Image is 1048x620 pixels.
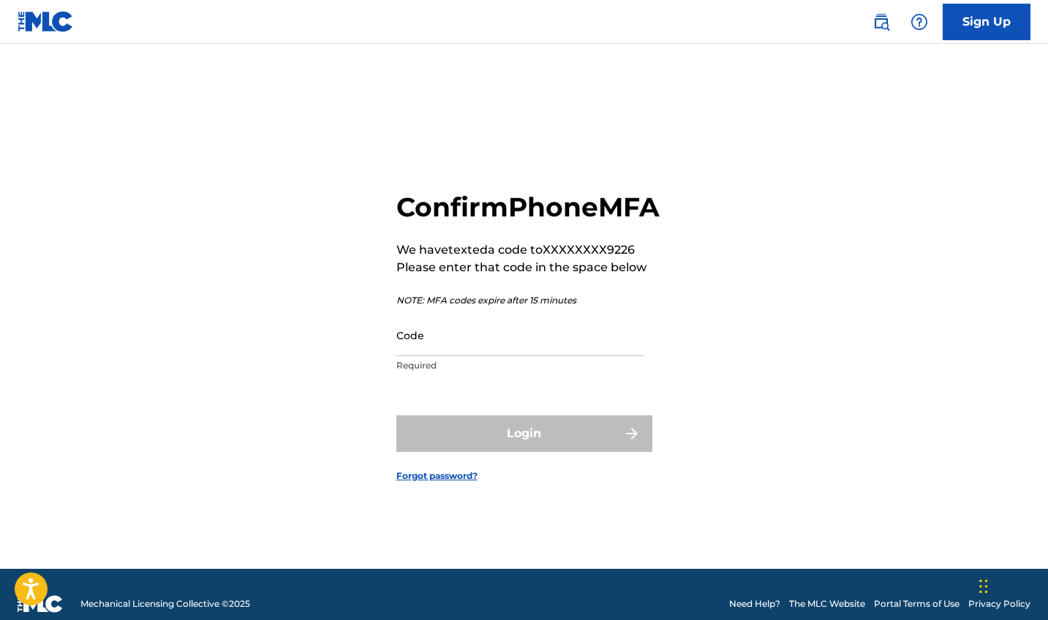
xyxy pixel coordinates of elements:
div: Help [905,7,934,37]
p: Please enter that code in the space below [396,259,660,276]
span: Mechanical Licensing Collective © 2025 [80,597,250,610]
img: MLC Logo [18,11,74,32]
iframe: Chat Widget [975,550,1048,620]
img: search [872,13,890,31]
a: Sign Up [943,4,1030,40]
a: The MLC Website [789,597,865,610]
h2: Confirm Phone MFA [396,191,660,224]
div: Drag [979,564,988,608]
p: NOTE: MFA codes expire after 15 minutes [396,294,660,307]
img: logo [18,595,63,613]
a: Need Help? [729,597,780,610]
img: help [911,13,928,31]
a: Public Search [867,7,896,37]
p: We have texted a code to XXXXXXXX9226 [396,241,660,259]
a: Portal Terms of Use [874,597,960,610]
a: Forgot password? [396,469,478,483]
p: Required [396,359,644,372]
a: Privacy Policy [968,597,1030,610]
